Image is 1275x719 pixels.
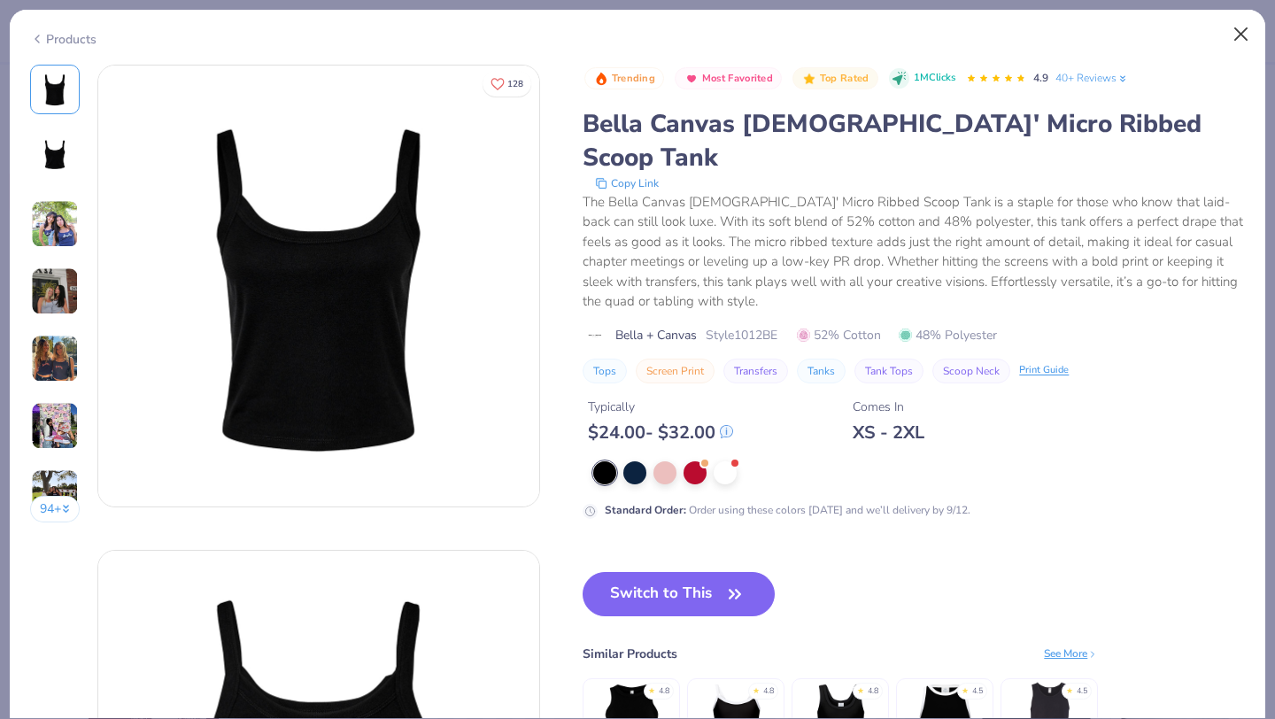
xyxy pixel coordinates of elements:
[1077,685,1087,698] div: 4.5
[797,326,881,344] span: 52% Cotton
[583,192,1245,312] div: The Bella Canvas [DEMOGRAPHIC_DATA]' Micro Ribbed Scoop Tank is a staple for those who know that ...
[507,80,523,89] span: 128
[34,135,76,178] img: Back
[972,685,983,698] div: 4.5
[684,72,699,86] img: Most Favorited sort
[31,402,79,450] img: User generated content
[659,685,669,698] div: 4.8
[31,200,79,248] img: User generated content
[802,72,816,86] img: Top Rated sort
[702,73,773,83] span: Most Favorited
[1019,363,1069,378] div: Print Guide
[583,645,677,663] div: Similar Products
[962,685,969,692] div: ★
[966,65,1026,93] div: 4.9 Stars
[820,73,869,83] span: Top Rated
[583,329,607,343] img: brand logo
[98,66,539,506] img: Front
[1055,70,1129,86] a: 40+ Reviews
[605,502,970,518] div: Order using these colors [DATE] and we’ll delivery by 9/12.
[594,72,608,86] img: Trending sort
[615,326,697,344] span: Bella + Canvas
[584,67,664,90] button: Badge Button
[753,685,760,692] div: ★
[612,73,655,83] span: Trending
[583,572,775,616] button: Switch to This
[914,71,955,86] span: 1M Clicks
[706,326,777,344] span: Style 1012BE
[899,326,997,344] span: 48% Polyester
[853,398,924,416] div: Comes In
[636,359,715,383] button: Screen Print
[588,421,733,444] div: $ 24.00 - $ 32.00
[588,398,733,416] div: Typically
[583,359,627,383] button: Tops
[854,359,923,383] button: Tank Tops
[1044,646,1098,661] div: See More
[34,68,76,111] img: Front
[932,359,1010,383] button: Scoop Neck
[792,67,877,90] button: Badge Button
[30,30,97,49] div: Products
[30,496,81,522] button: 94+
[868,685,878,698] div: 4.8
[31,469,79,517] img: User generated content
[31,267,79,315] img: User generated content
[1066,685,1073,692] div: ★
[583,107,1245,174] div: Bella Canvas [DEMOGRAPHIC_DATA]' Micro Ribbed Scoop Tank
[797,359,846,383] button: Tanks
[675,67,782,90] button: Badge Button
[763,685,774,698] div: 4.8
[590,174,664,192] button: copy to clipboard
[723,359,788,383] button: Transfers
[648,685,655,692] div: ★
[483,71,531,97] button: Like
[31,335,79,383] img: User generated content
[857,685,864,692] div: ★
[1225,18,1258,51] button: Close
[605,503,686,517] strong: Standard Order :
[1033,71,1048,85] span: 4.9
[853,421,924,444] div: XS - 2XL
